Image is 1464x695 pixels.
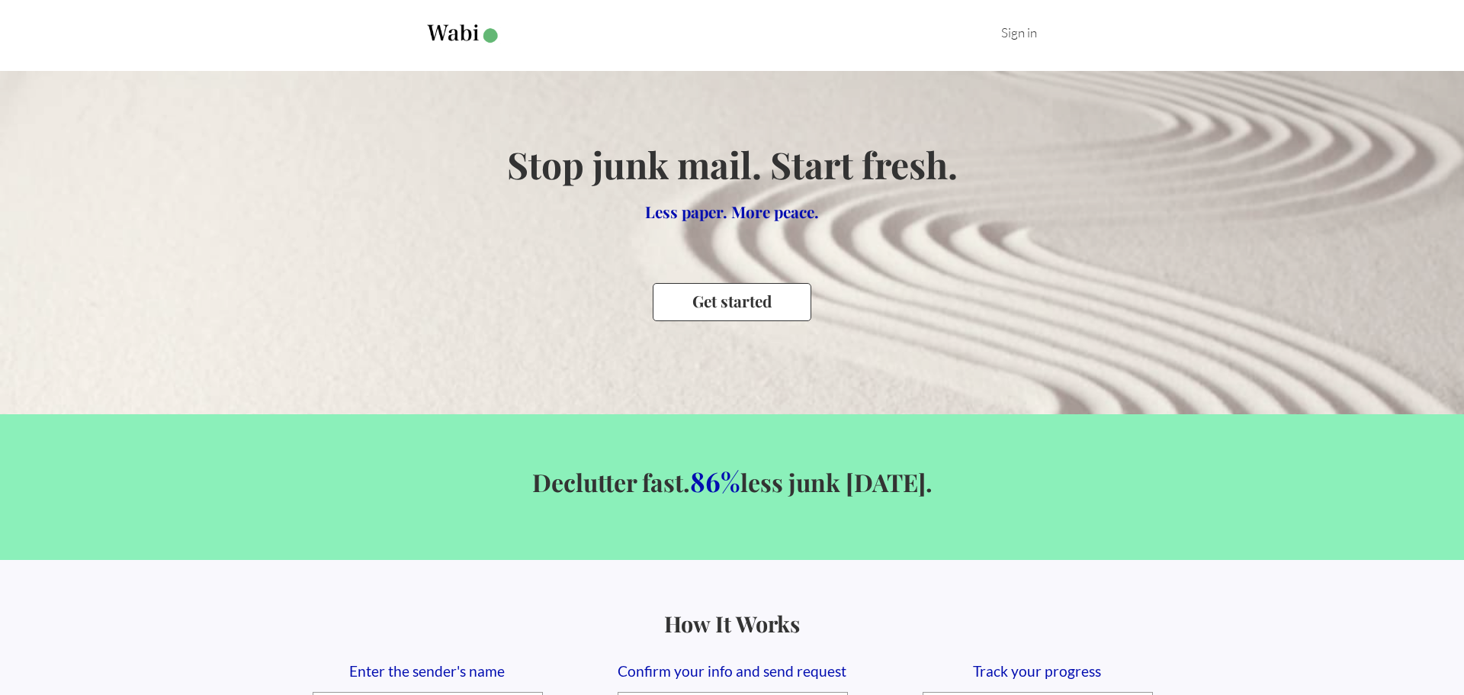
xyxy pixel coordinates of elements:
span: 86% [690,463,740,499]
div: Track your progress [923,662,1151,680]
div: Confirm your info and send request [618,662,846,680]
img: Wabi [427,24,501,43]
div: Enter the sender's name [313,662,541,680]
h2: Declutter fast. less junk [DATE]. [24,463,1440,499]
button: Get started [653,283,811,320]
h2: How It Works [24,609,1440,638]
a: Sign in [1001,24,1037,40]
h2: Less paper. More peace. [507,201,958,222]
h1: Stop junk mail. Start fresh. [507,140,958,188]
